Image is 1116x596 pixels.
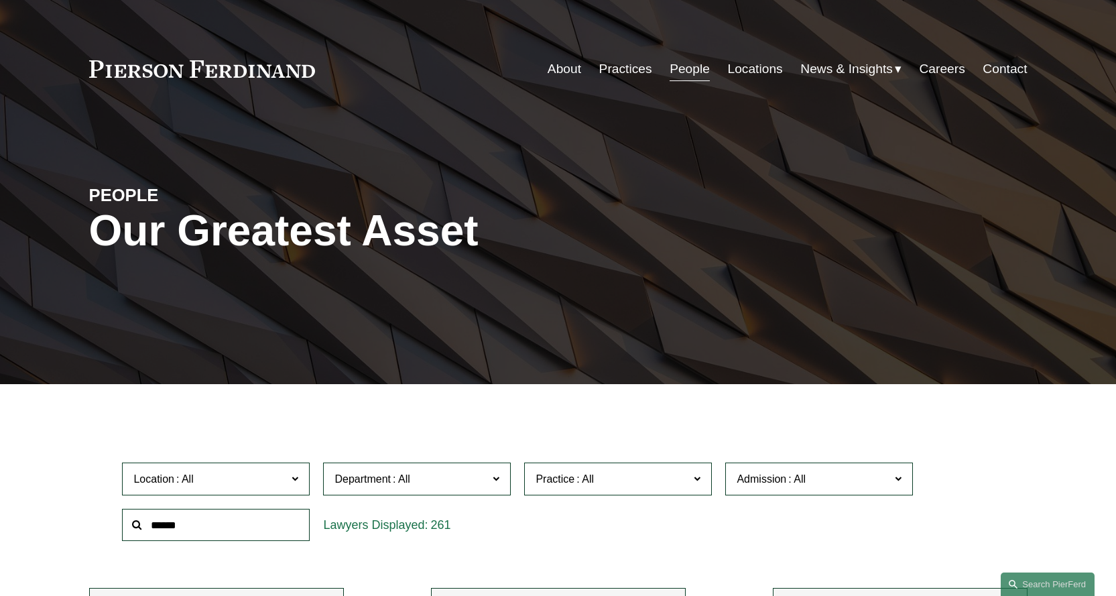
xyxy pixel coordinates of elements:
a: Practices [599,56,652,82]
a: People [670,56,710,82]
a: Search this site [1001,573,1095,596]
span: 261 [431,518,451,532]
span: Admission [737,473,786,485]
a: Locations [728,56,783,82]
a: About [548,56,581,82]
span: News & Insights [800,58,893,81]
span: Location [133,473,174,485]
a: Contact [983,56,1027,82]
a: folder dropdown [800,56,902,82]
span: Department [334,473,391,485]
h1: Our Greatest Asset [89,206,715,255]
a: Careers [919,56,965,82]
span: Practice [536,473,574,485]
h4: PEOPLE [89,184,324,206]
